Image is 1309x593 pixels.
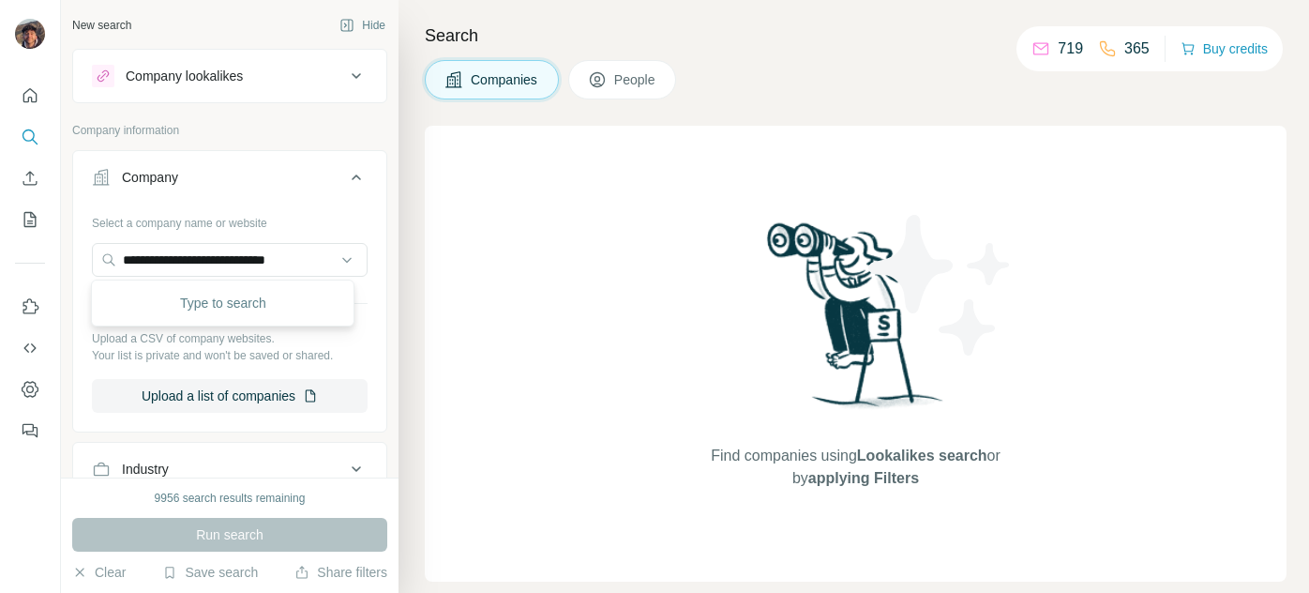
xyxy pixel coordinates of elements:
[759,218,954,427] img: Surfe Illustration - Woman searching with binoculars
[705,445,1005,490] span: Find companies using or by
[73,447,386,492] button: Industry
[1181,36,1268,62] button: Buy credits
[72,563,126,582] button: Clear
[326,11,399,39] button: Hide
[15,161,45,195] button: Enrich CSV
[1058,38,1083,60] p: 719
[92,379,368,413] button: Upload a list of companies
[73,53,386,99] button: Company lookalikes
[15,120,45,154] button: Search
[72,122,387,139] p: Company information
[73,155,386,207] button: Company
[162,563,258,582] button: Save search
[471,70,539,89] span: Companies
[126,67,243,85] div: Company lookalikes
[155,490,306,507] div: 9956 search results remaining
[92,207,368,232] div: Select a company name or website
[15,414,45,448] button: Feedback
[857,448,987,464] span: Lookalikes search
[425,23,1286,49] h4: Search
[1124,38,1150,60] p: 365
[15,331,45,365] button: Use Surfe API
[122,460,169,479] div: Industry
[856,201,1025,370] img: Surfe Illustration - Stars
[72,17,131,34] div: New search
[808,470,919,486] span: applying Filters
[96,284,350,322] div: Type to search
[92,330,368,347] p: Upload a CSV of company websites.
[15,290,45,324] button: Use Surfe on LinkedIn
[294,563,387,582] button: Share filters
[15,19,45,49] img: Avatar
[15,79,45,113] button: Quick start
[92,347,368,364] p: Your list is private and won't be saved or shared.
[15,203,45,236] button: My lists
[122,168,178,187] div: Company
[614,70,657,89] span: People
[15,373,45,406] button: Dashboard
